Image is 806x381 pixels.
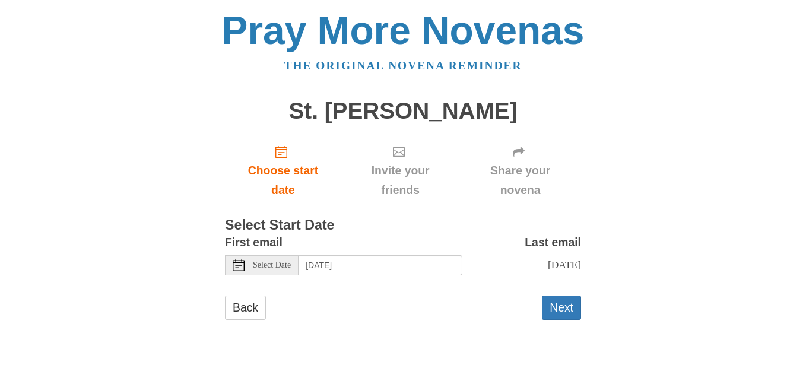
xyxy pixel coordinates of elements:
a: The original novena reminder [284,59,522,72]
span: Share your novena [471,161,569,200]
a: Pray More Novenas [222,8,585,52]
button: Next [542,296,581,320]
a: Choose start date [225,135,341,206]
span: Select Date [253,261,291,269]
label: Last email [525,233,581,252]
div: Click "Next" to confirm your start date first. [459,135,581,206]
span: Choose start date [237,161,329,200]
div: Click "Next" to confirm your start date first. [341,135,459,206]
label: First email [225,233,283,252]
a: Back [225,296,266,320]
span: Invite your friends [353,161,448,200]
h3: Select Start Date [225,218,581,233]
h1: St. [PERSON_NAME] [225,99,581,124]
span: [DATE] [548,259,581,271]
